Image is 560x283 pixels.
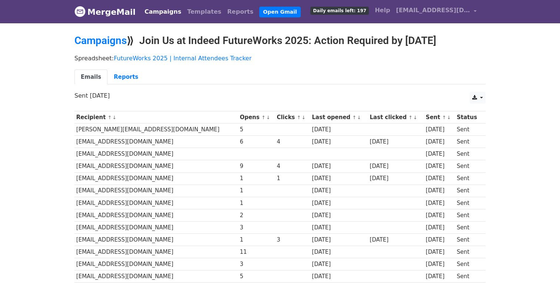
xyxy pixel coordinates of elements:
td: [EMAIL_ADDRESS][DOMAIN_NAME] [74,160,238,172]
a: ↑ [442,115,446,120]
div: [DATE] [312,272,366,281]
td: Sent [455,270,481,283]
div: [DATE] [370,138,422,146]
td: Sent [455,221,481,233]
td: Sent [455,234,481,246]
div: [DATE] [312,223,366,232]
div: 1 [240,199,273,208]
a: Open Gmail [259,7,300,17]
td: [EMAIL_ADDRESS][DOMAIN_NAME] [74,234,238,246]
div: [DATE] [370,174,422,183]
div: 4 [277,162,308,171]
td: Sent [455,160,481,172]
td: Sent [455,124,481,136]
td: Sent [455,258,481,270]
div: 3 [277,236,308,244]
div: [DATE] [426,174,453,183]
th: Last clicked [368,111,424,124]
div: [DATE] [370,162,422,171]
td: Sent [455,136,481,148]
td: Sent [455,209,481,221]
div: 3 [240,260,273,269]
td: Sent [455,246,481,258]
div: [DATE] [426,223,453,232]
td: [EMAIL_ADDRESS][DOMAIN_NAME] [74,221,238,233]
span: Daily emails left: 197 [310,7,369,15]
div: 1 [277,174,308,183]
td: [EMAIL_ADDRESS][DOMAIN_NAME] [74,148,238,160]
div: [DATE] [426,211,453,220]
a: ↑ [297,115,301,120]
div: 3 [240,223,273,232]
div: 5 [240,272,273,281]
td: [EMAIL_ADDRESS][DOMAIN_NAME] [74,258,238,270]
a: Campaigns [74,34,127,47]
td: [EMAIL_ADDRESS][DOMAIN_NAME] [74,136,238,148]
a: Daily emails left: 197 [307,3,372,18]
a: ↓ [301,115,306,120]
a: Templates [184,4,224,19]
a: ↑ [409,115,413,120]
td: Sent [455,185,481,197]
div: 9 [240,162,273,171]
div: [DATE] [312,260,366,269]
div: [DATE] [426,162,453,171]
th: Opens [238,111,275,124]
div: [DATE] [312,174,366,183]
td: Sent [455,197,481,209]
div: [DATE] [426,150,453,158]
div: [DATE] [312,211,366,220]
td: [EMAIL_ADDRESS][DOMAIN_NAME] [74,172,238,185]
div: [DATE] [426,272,453,281]
td: Sent [455,148,481,160]
a: ↓ [112,115,116,120]
div: 5 [240,125,273,134]
div: 1 [240,174,273,183]
th: Last opened [310,111,368,124]
div: [DATE] [426,199,453,208]
a: ↓ [413,115,417,120]
a: ↑ [352,115,356,120]
a: MergeMail [74,4,136,20]
div: [DATE] [312,236,366,244]
a: ↑ [108,115,112,120]
a: ↓ [447,115,451,120]
div: [DATE] [426,125,453,134]
td: [EMAIL_ADDRESS][DOMAIN_NAME] [74,246,238,258]
a: Reports [224,4,257,19]
div: 2 [240,211,273,220]
div: 11 [240,248,273,256]
div: [DATE] [370,236,422,244]
th: Clicks [275,111,310,124]
a: Campaigns [141,4,184,19]
span: [EMAIL_ADDRESS][DOMAIN_NAME] [396,6,470,15]
td: [PERSON_NAME][EMAIL_ADDRESS][DOMAIN_NAME] [74,124,238,136]
div: 1 [240,186,273,195]
div: [DATE] [426,186,453,195]
div: 6 [240,138,273,146]
a: Emails [74,70,107,85]
div: [DATE] [426,236,453,244]
div: [DATE] [312,162,366,171]
th: Sent [424,111,455,124]
a: Reports [107,70,144,85]
iframe: Chat Widget [523,247,560,283]
a: ↓ [357,115,361,120]
p: Sent [DATE] [74,92,486,100]
div: [DATE] [312,199,366,208]
td: [EMAIL_ADDRESS][DOMAIN_NAME] [74,270,238,283]
td: [EMAIL_ADDRESS][DOMAIN_NAME] [74,197,238,209]
a: ↑ [261,115,266,120]
img: MergeMail logo [74,6,86,17]
td: Sent [455,172,481,185]
a: ↓ [266,115,270,120]
a: FutureWorks 2025 | Internal Attendees Tracker [114,55,251,62]
a: Help [372,3,393,18]
th: Recipient [74,111,238,124]
div: 1 [240,236,273,244]
div: [DATE] [426,260,453,269]
a: [EMAIL_ADDRESS][DOMAIN_NAME] [393,3,480,20]
div: [DATE] [312,138,366,146]
td: [EMAIL_ADDRESS][DOMAIN_NAME] [74,209,238,221]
